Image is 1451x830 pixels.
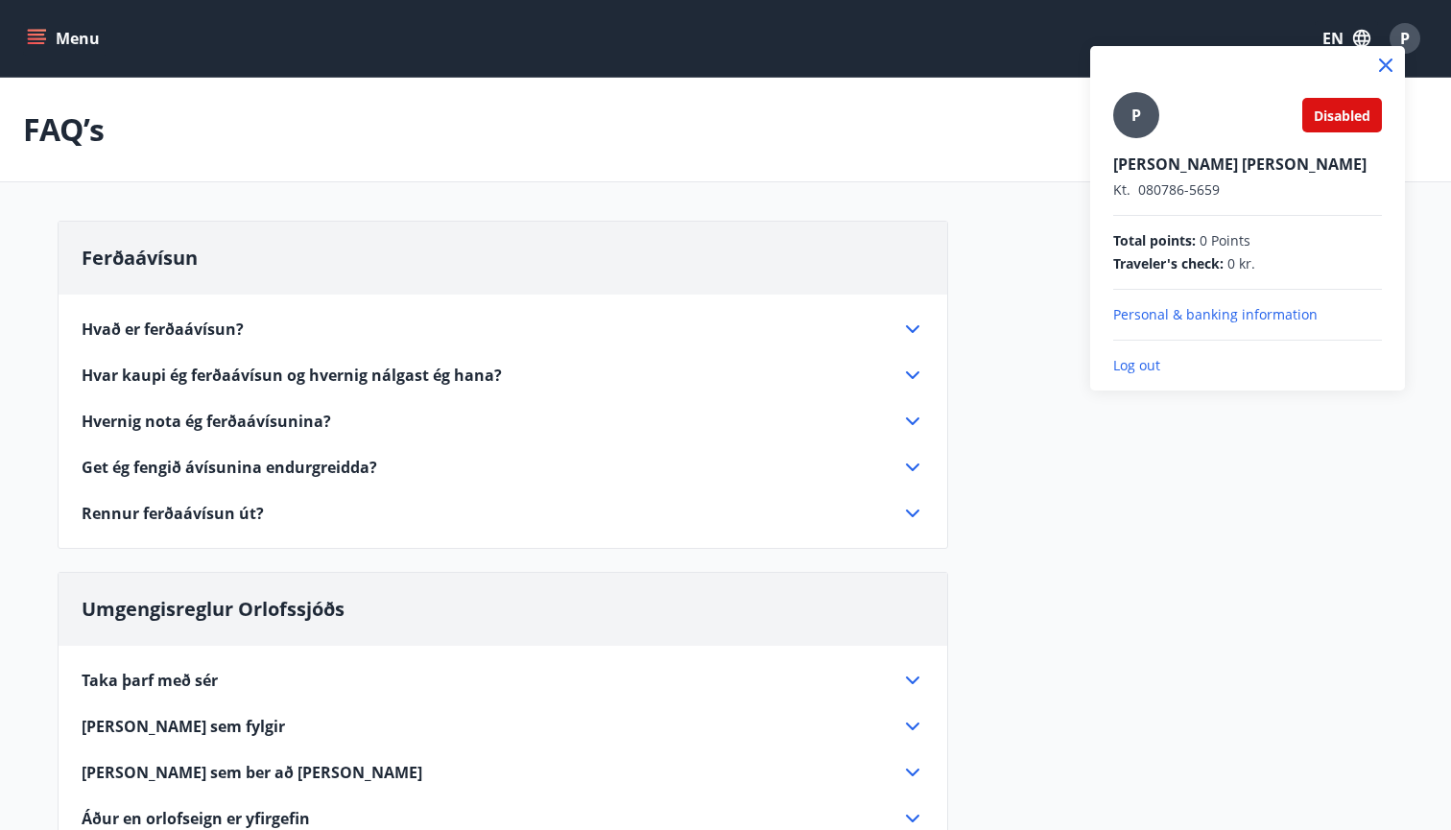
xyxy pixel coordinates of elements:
[1113,231,1196,250] span: Total points :
[1131,105,1141,126] span: P
[1113,180,1382,200] p: 080786-5659
[1113,180,1130,199] span: Kt.
[1113,154,1382,175] p: [PERSON_NAME] [PERSON_NAME]
[1113,254,1224,273] span: Traveler's check :
[1200,231,1250,250] span: 0 Points
[1113,305,1382,324] p: Personal & banking information
[1113,356,1382,375] p: Log out
[1227,254,1255,273] span: 0 kr.
[1314,107,1370,125] span: Disabled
